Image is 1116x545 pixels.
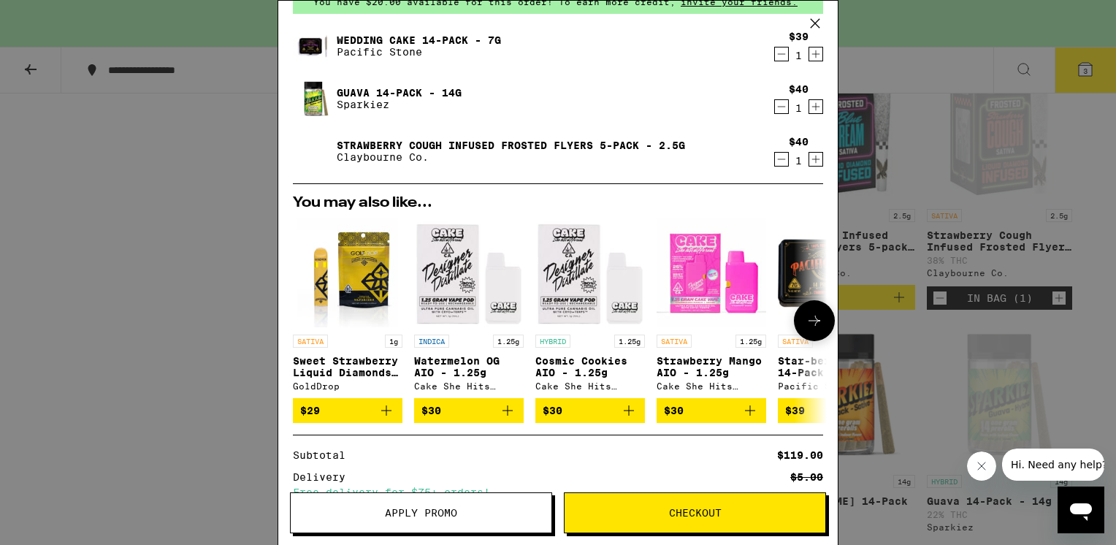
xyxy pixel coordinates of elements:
[789,83,809,95] div: $40
[293,218,402,398] a: Open page for Sweet Strawberry Liquid Diamonds AIO - 1g from GoldDrop
[293,398,402,423] button: Add to bag
[809,152,823,167] button: Increment
[293,450,356,460] div: Subtotal
[290,492,552,533] button: Apply Promo
[785,405,805,416] span: $39
[789,50,809,61] div: 1
[774,47,789,61] button: Decrement
[1002,449,1104,481] iframe: Message from company
[9,10,105,22] span: Hi. Need any help?
[657,381,766,391] div: Cake She Hits Different
[535,218,645,327] img: Cake She Hits Different - Cosmic Cookies AIO - 1.25g
[789,155,809,167] div: 1
[789,31,809,42] div: $39
[293,381,402,391] div: GoldDrop
[493,335,524,348] p: 1.25g
[809,47,823,61] button: Increment
[297,218,399,327] img: GoldDrop - Sweet Strawberry Liquid Diamonds AIO - 1g
[778,335,813,348] p: SATIVA
[657,218,766,327] img: Cake She Hits Different - Strawberry Mango AIO - 1.25g
[778,381,887,391] div: Pacific Stone
[293,487,823,498] div: Free delivery for $75+ orders!
[967,451,996,481] iframe: Close message
[790,472,823,482] div: $5.00
[293,335,328,348] p: SATIVA
[414,381,524,391] div: Cake She Hits Different
[657,335,692,348] p: SATIVA
[664,405,684,416] span: $30
[657,398,766,423] button: Add to bag
[337,151,685,163] p: Claybourne Co.
[614,335,645,348] p: 1.25g
[735,335,766,348] p: 1.25g
[789,102,809,114] div: 1
[293,355,402,378] p: Sweet Strawberry Liquid Diamonds AIO - 1g
[293,78,334,119] img: Guava 14-Pack - 14g
[778,218,887,327] img: Pacific Stone - Star-berry Cough 14-Pack - 7g
[337,99,462,110] p: Sparkiez
[778,398,887,423] button: Add to bag
[385,335,402,348] p: 1g
[414,218,524,327] img: Cake She Hits Different - Watermelon OG AIO - 1.25g
[657,218,766,398] a: Open page for Strawberry Mango AIO - 1.25g from Cake She Hits Different
[421,405,441,416] span: $30
[337,87,462,99] a: Guava 14-Pack - 14g
[535,218,645,398] a: Open page for Cosmic Cookies AIO - 1.25g from Cake She Hits Different
[809,99,823,114] button: Increment
[774,99,789,114] button: Decrement
[564,492,826,533] button: Checkout
[657,355,766,378] p: Strawberry Mango AIO - 1.25g
[777,450,823,460] div: $119.00
[414,335,449,348] p: INDICA
[414,218,524,398] a: Open page for Watermelon OG AIO - 1.25g from Cake She Hits Different
[293,196,823,210] h2: You may also like...
[778,218,887,398] a: Open page for Star-berry Cough 14-Pack - 7g from Pacific Stone
[543,405,562,416] span: $30
[300,405,320,416] span: $29
[778,355,887,378] p: Star-berry Cough 14-Pack - 7g
[535,335,570,348] p: HYBRID
[535,355,645,378] p: Cosmic Cookies AIO - 1.25g
[535,398,645,423] button: Add to bag
[385,508,457,518] span: Apply Promo
[535,381,645,391] div: Cake She Hits Different
[414,355,524,378] p: Watermelon OG AIO - 1.25g
[293,131,334,172] img: Strawberry Cough Infused Frosted Flyers 5-Pack - 2.5g
[337,46,501,58] p: Pacific Stone
[293,26,334,66] img: Wedding Cake 14-Pack - 7g
[293,472,356,482] div: Delivery
[669,508,722,518] span: Checkout
[789,136,809,148] div: $40
[414,398,524,423] button: Add to bag
[337,140,685,151] a: Strawberry Cough Infused Frosted Flyers 5-Pack - 2.5g
[774,152,789,167] button: Decrement
[1058,487,1104,533] iframe: Button to launch messaging window
[337,34,501,46] a: Wedding Cake 14-Pack - 7g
